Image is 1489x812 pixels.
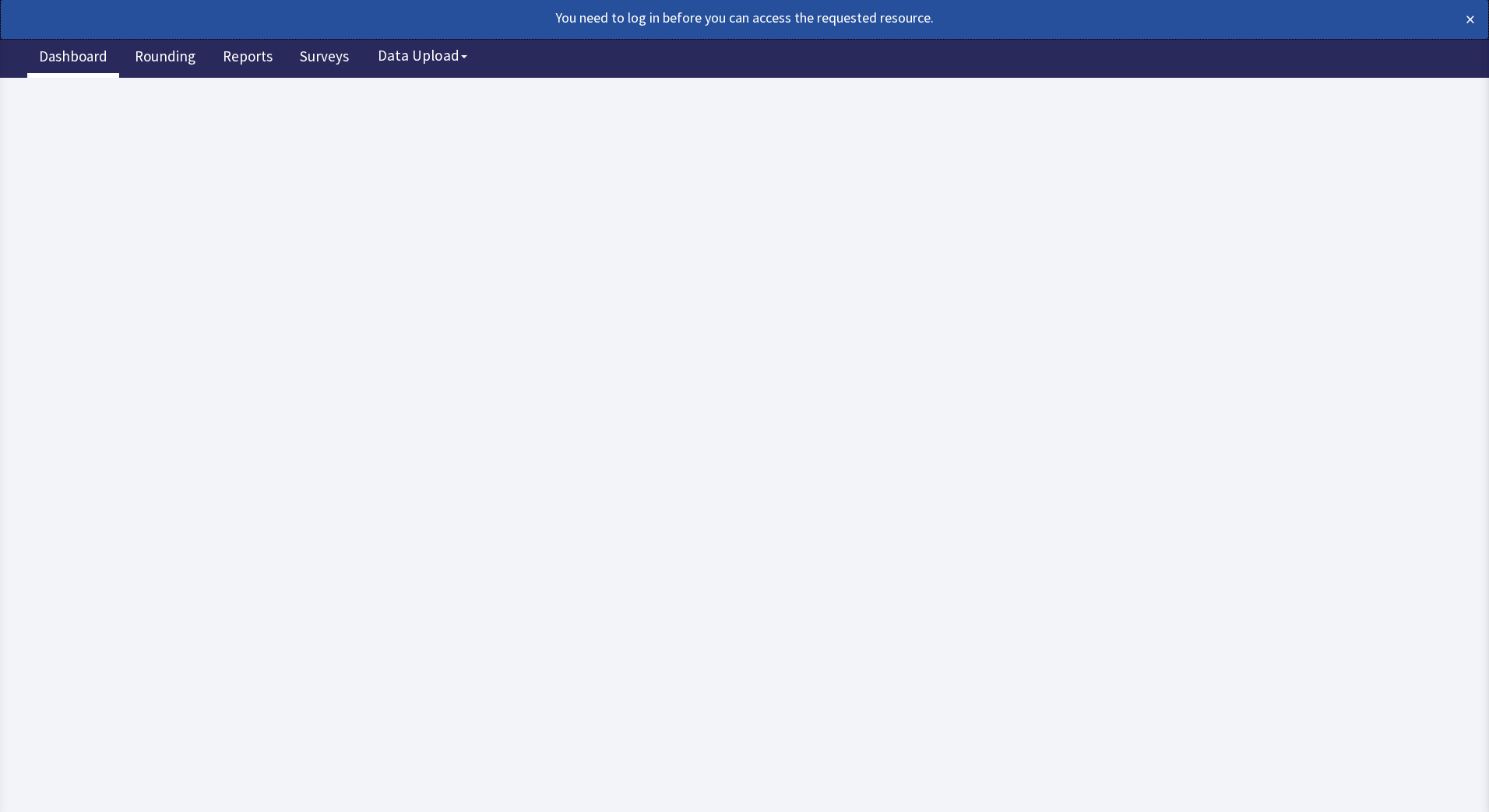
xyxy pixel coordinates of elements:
[1466,7,1475,32] button: ×
[211,39,284,78] a: Reports
[288,39,361,78] a: Surveys
[14,7,1329,29] div: You need to log in before you can access the requested resource.
[123,39,207,78] a: Rounding
[368,41,477,70] button: Data Upload
[27,39,119,78] a: Dashboard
